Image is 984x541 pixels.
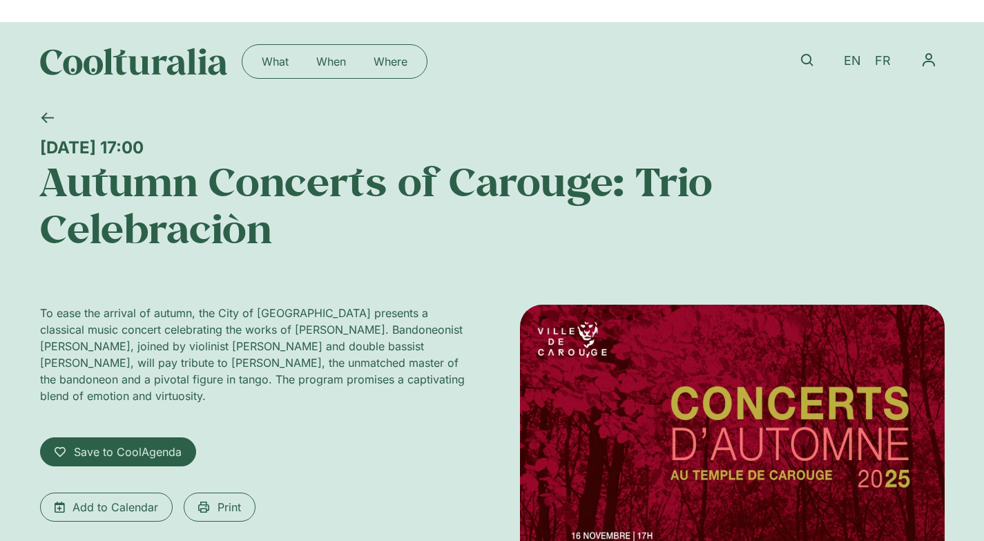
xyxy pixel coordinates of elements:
a: Where [360,50,421,73]
a: What [248,50,302,73]
a: When [302,50,360,73]
h1: Autumn Concerts of Carouge: Trio Celebraciòn [40,158,945,252]
div: [DATE] 17:00 [40,137,945,158]
button: Menu Toggle [913,44,945,76]
nav: Menu [248,50,421,73]
a: Save to CoolAgenda [40,437,196,466]
a: Print [184,493,255,522]
span: FR [875,54,891,68]
p: To ease the arrival of autumn, the City of [GEOGRAPHIC_DATA] presents a classical music concert c... [40,305,465,404]
span: EN [844,54,861,68]
nav: Menu [913,44,945,76]
a: FR [868,51,898,71]
span: Add to Calendar [73,499,158,515]
span: Print [218,499,241,515]
a: Add to Calendar [40,493,173,522]
span: Save to CoolAgenda [74,444,182,460]
a: EN [837,51,868,71]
